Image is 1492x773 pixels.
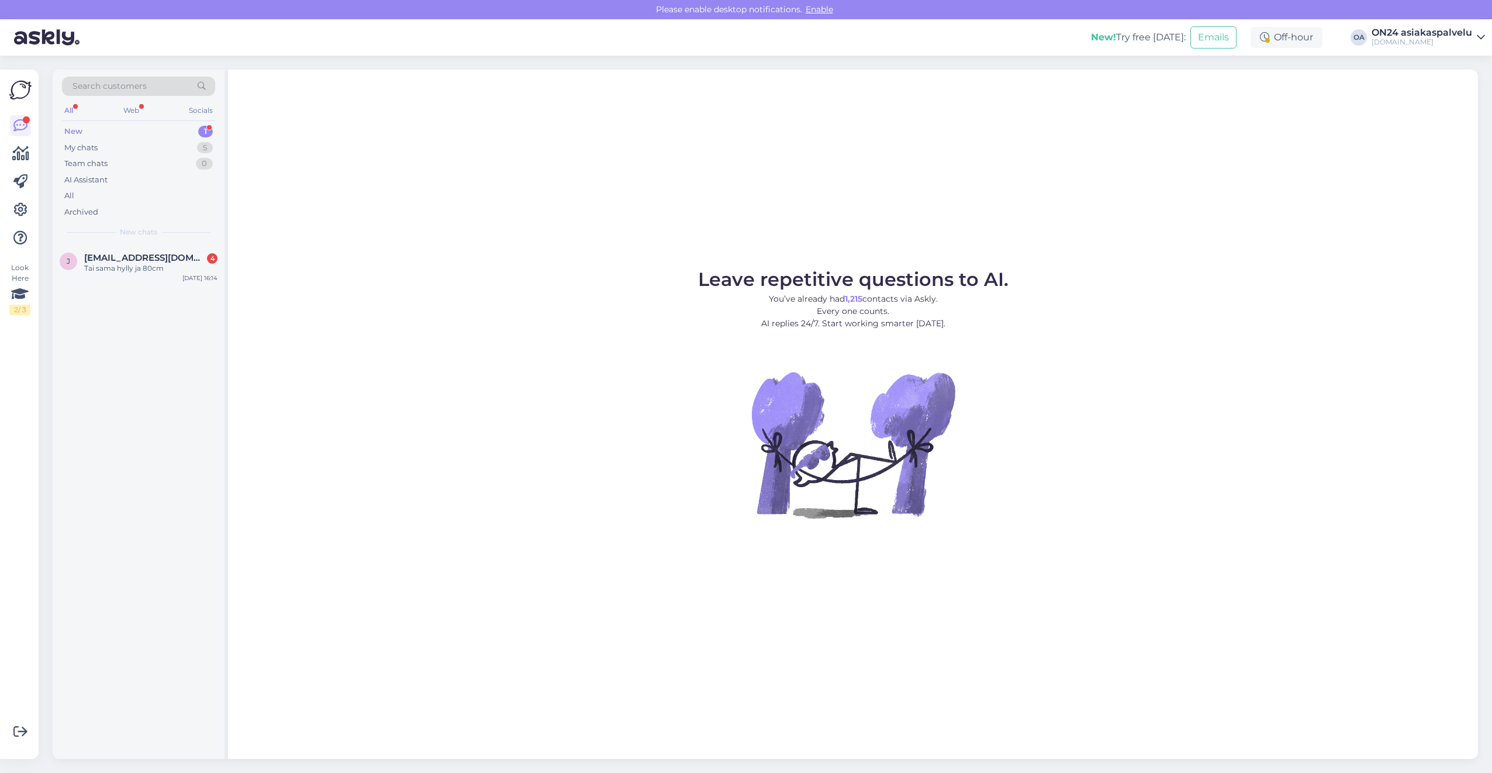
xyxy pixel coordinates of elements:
div: Look Here [9,263,30,315]
div: [DOMAIN_NAME] [1372,37,1472,47]
div: 4 [207,253,217,264]
span: Enable [802,4,837,15]
a: ON24 asiakaspalvelu[DOMAIN_NAME] [1372,28,1485,47]
b: New! [1091,32,1116,43]
div: OA [1351,29,1367,46]
b: 1,215 [845,294,862,304]
div: Web [121,103,141,118]
span: j [67,257,70,265]
div: 5 [197,142,213,154]
div: Archived [64,206,98,218]
div: 1 [198,126,213,137]
div: My chats [64,142,98,154]
div: All [64,190,74,202]
div: Off-hour [1251,27,1322,48]
span: New chats [120,227,157,237]
div: All [62,103,75,118]
button: Emails [1190,26,1237,49]
div: ON24 asiakaspalvelu [1372,28,1472,37]
div: Team chats [64,158,108,170]
div: AI Assistant [64,174,108,186]
span: johan.laikola@gmail.com [84,253,206,263]
div: [DATE] 16:14 [182,274,217,282]
div: 0 [196,158,213,170]
p: You’ve already had contacts via Askly. Every one counts. AI replies 24/7. Start working smarter [... [698,293,1009,330]
div: 2 / 3 [9,305,30,315]
img: No Chat active [748,339,958,550]
div: Try free [DATE]: [1091,30,1186,44]
span: Leave repetitive questions to AI. [698,268,1009,291]
div: Socials [186,103,215,118]
span: Search customers [72,80,147,92]
div: New [64,126,82,137]
div: Tai sama hylly ja 80cm [84,263,217,274]
img: Askly Logo [9,79,32,101]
